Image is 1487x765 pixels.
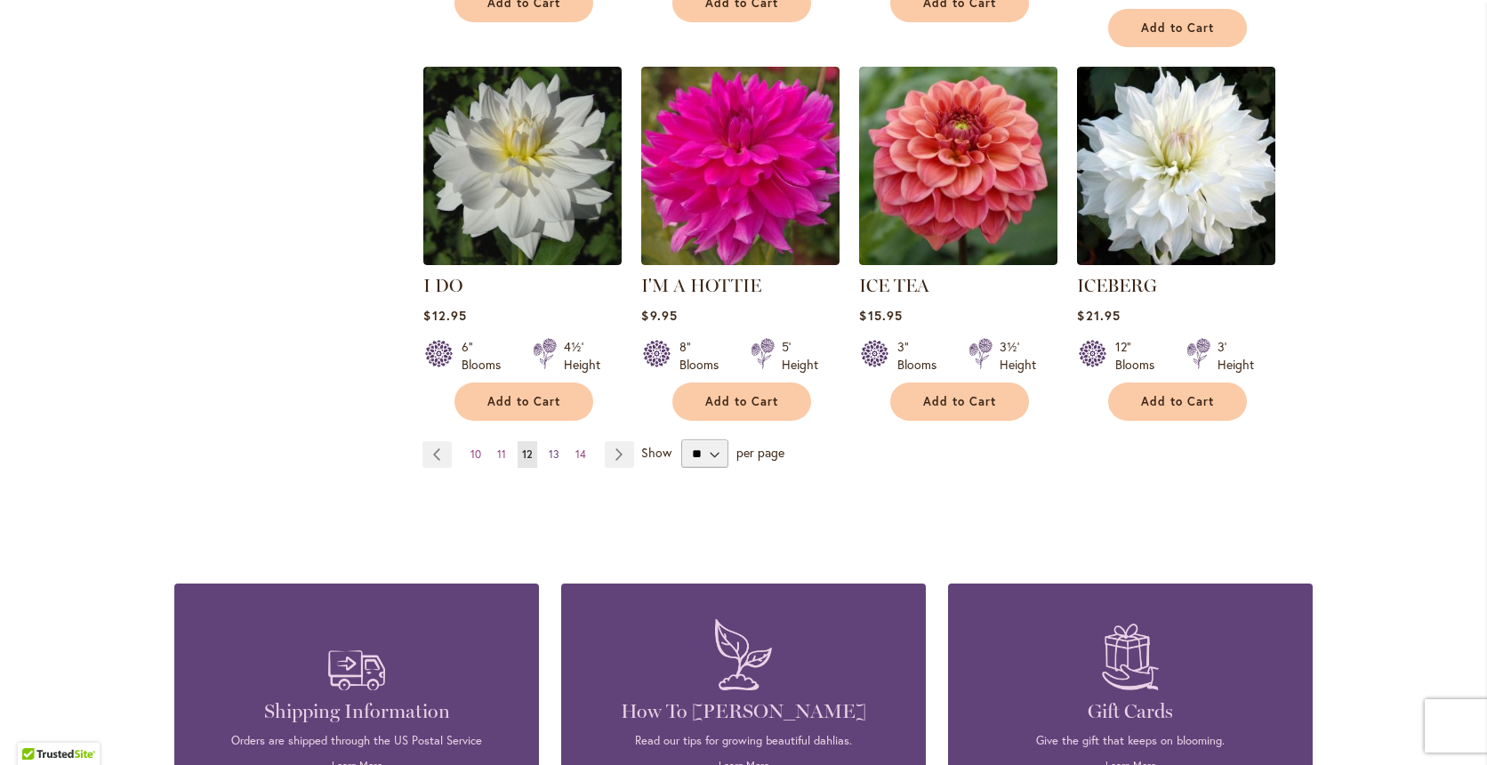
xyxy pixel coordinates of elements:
button: Add to Cart [454,382,593,421]
a: 10 [466,441,486,468]
button: Add to Cart [672,382,811,421]
div: 3" Blooms [897,338,947,374]
a: I'm A Hottie [641,252,840,269]
a: I DO [423,252,622,269]
span: $15.95 [859,307,902,324]
span: per page [736,444,784,461]
a: 11 [493,441,510,468]
a: 14 [571,441,591,468]
h4: Shipping Information [201,699,512,724]
iframe: Launch Accessibility Center [13,702,63,752]
img: I DO [423,67,622,265]
div: 6" Blooms [462,338,511,374]
img: I'm A Hottie [641,67,840,265]
a: 13 [544,441,564,468]
span: Show [641,444,671,461]
span: Add to Cart [487,394,560,409]
span: Add to Cart [705,394,778,409]
h4: Gift Cards [975,699,1286,724]
a: I'M A HOTTIE [641,275,761,296]
h4: How To [PERSON_NAME] [588,699,899,724]
span: 10 [470,447,481,461]
span: $12.95 [423,307,466,324]
a: ICEBERG [1077,252,1275,269]
div: 3' Height [1218,338,1254,374]
img: ICE TEA [859,67,1057,265]
button: Add to Cart [890,382,1029,421]
a: ICE TEA [859,252,1057,269]
div: 5' Height [782,338,818,374]
span: 12 [522,447,533,461]
div: 4½' Height [564,338,600,374]
button: Add to Cart [1108,9,1247,47]
div: 8" Blooms [679,338,729,374]
div: 12" Blooms [1115,338,1165,374]
span: 13 [549,447,559,461]
span: $9.95 [641,307,677,324]
span: Add to Cart [1141,394,1214,409]
div: 3½' Height [1000,338,1036,374]
img: ICEBERG [1077,67,1275,265]
span: 11 [497,447,506,461]
p: Read our tips for growing beautiful dahlias. [588,733,899,749]
span: $21.95 [1077,307,1120,324]
span: 14 [575,447,586,461]
button: Add to Cart [1108,382,1247,421]
p: Orders are shipped through the US Postal Service [201,733,512,749]
a: ICE TEA [859,275,929,296]
a: ICEBERG [1077,275,1157,296]
p: Give the gift that keeps on blooming. [975,733,1286,749]
span: Add to Cart [1141,20,1214,36]
span: Add to Cart [923,394,996,409]
a: I DO [423,275,462,296]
